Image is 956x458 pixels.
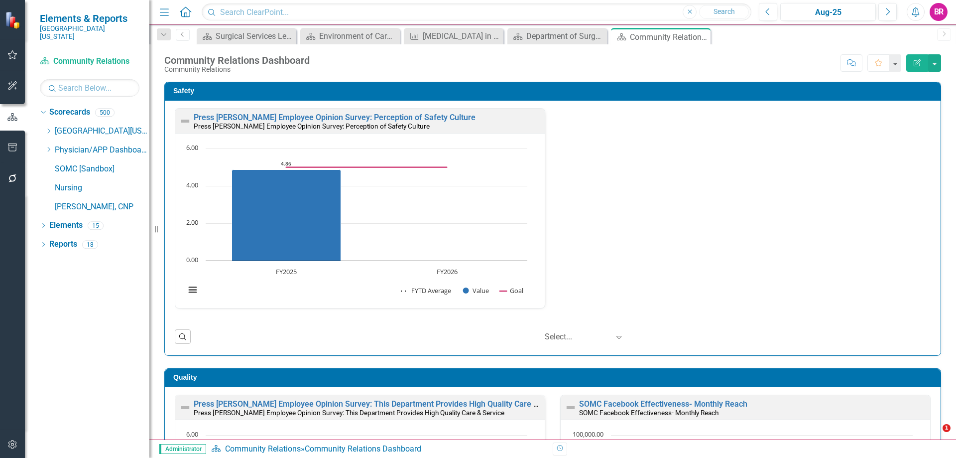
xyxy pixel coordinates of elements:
[186,255,198,264] text: 0.00
[186,218,198,227] text: 2.00
[186,283,200,297] button: View chart menu, Chart
[579,409,718,417] small: SOMC Facebook Effectiveness- Monthly Reach
[216,30,294,42] div: Surgical Services Leadership Dashboard
[401,286,452,295] button: Show FYTD Average
[281,160,291,167] text: 4.86
[284,165,449,169] g: Goal, series 3 of 3. Line with 2 data points.
[232,149,448,261] g: Value, series 2 of 3. Bar series with 2 bars.
[573,430,603,439] text: 100,000.00
[164,66,310,73] div: Community Relations
[319,30,397,42] div: Environment of Care Dashboard
[565,402,577,414] img: Not Defined
[463,286,489,295] button: Show Value
[194,113,476,122] a: Press [PERSON_NAME] Employee Opinion Survey: Perception of Safety Culture
[199,30,294,42] a: Surgical Services Leadership Dashboard
[55,145,149,156] a: Physician/APP Dashboards
[714,7,735,15] span: Search
[49,107,90,118] a: Scorecards
[55,163,149,175] a: SOMC [Sandbox]
[49,220,83,231] a: Elements
[40,56,139,67] a: Community Relations
[179,402,191,414] img: Not Defined
[55,182,149,194] a: Nursing
[784,6,872,18] div: Aug-25
[95,108,115,117] div: 500
[82,240,98,249] div: 18
[305,444,421,454] div: Community Relations Dashboard
[173,374,936,381] h3: Quality
[55,126,149,137] a: [GEOGRAPHIC_DATA][US_STATE]
[406,30,501,42] a: [MEDICAL_DATA] in the ED
[780,3,876,21] button: Aug-25
[175,108,545,308] div: Double-Click to Edit
[49,239,77,250] a: Reports
[40,79,139,97] input: Search Below...
[579,399,747,409] a: SOMC Facebook Effectiveness- Monthly Reach
[510,30,604,42] a: Department of Surgery Dashboard
[5,11,22,29] img: ClearPoint Strategy
[194,399,567,409] a: Press [PERSON_NAME] Employee Opinion Survey: This Department Provides High Quality Care & Service
[922,424,946,448] iframe: Intercom live chat
[186,143,198,152] text: 6.00
[699,5,749,19] button: Search
[423,30,501,42] div: [MEDICAL_DATA] in the ED
[211,444,545,455] div: »
[55,201,149,213] a: [PERSON_NAME], CNP
[180,144,540,305] div: Chart. Highcharts interactive chart.
[437,267,458,276] text: FY2026
[186,180,198,189] text: 4.00
[930,3,948,21] button: BR
[159,444,206,454] span: Administrator
[194,122,430,130] small: Press [PERSON_NAME] Employee Opinion Survey: Perception of Safety Culture
[630,31,708,43] div: Community Relations Dashboard
[88,221,104,230] div: 15
[232,169,341,261] path: FY2025, 4.86. Value.
[202,3,751,21] input: Search ClearPoint...
[173,87,936,95] h3: Safety
[40,12,139,24] span: Elements & Reports
[40,24,139,41] small: [GEOGRAPHIC_DATA][US_STATE]
[225,444,301,454] a: Community Relations
[164,55,310,66] div: Community Relations Dashboard
[943,424,951,432] span: 1
[194,409,504,417] small: Press [PERSON_NAME] Employee Opinion Survey: This Department Provides High Quality Care & Service
[186,430,198,439] text: 6.00
[179,115,191,127] img: Not Defined
[276,267,297,276] text: FY2025
[180,144,532,305] svg: Interactive chart
[500,286,523,295] button: Show Goal
[303,30,397,42] a: Environment of Care Dashboard
[526,30,604,42] div: Department of Surgery Dashboard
